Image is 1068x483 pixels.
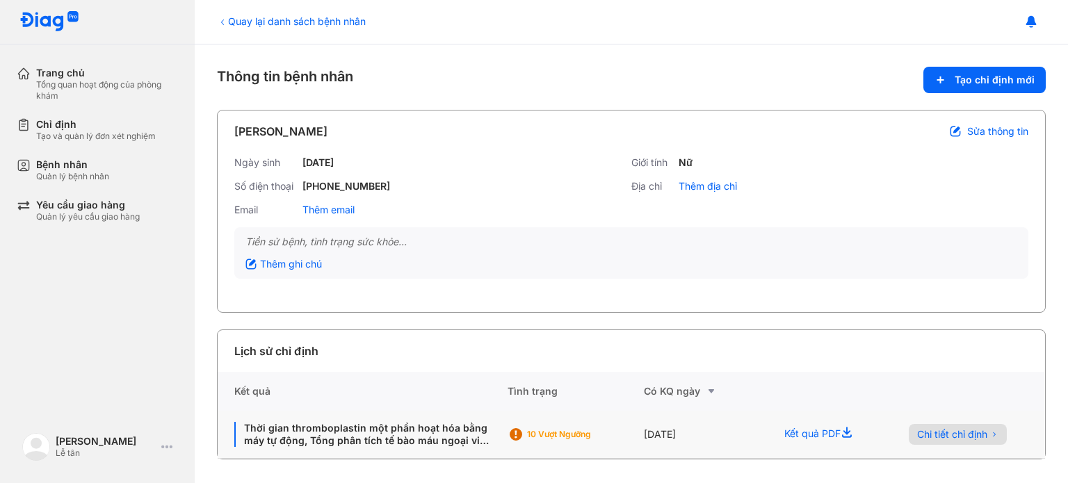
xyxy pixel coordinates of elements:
div: Yêu cầu giao hàng [36,199,140,211]
div: Tình trạng [508,372,644,411]
div: Email [234,204,297,216]
div: Tạo và quản lý đơn xét nghiệm [36,131,156,142]
div: Trang chủ [36,67,178,79]
div: Quản lý bệnh nhân [36,171,109,182]
span: Chi tiết chỉ định [917,428,987,441]
div: Địa chỉ [631,180,673,193]
div: [DATE] [644,411,768,459]
div: Có KQ ngày [644,383,768,400]
div: Tổng quan hoạt động của phòng khám [36,79,178,101]
div: Nữ [679,156,693,169]
div: Thêm email [302,204,355,216]
div: [PERSON_NAME] [234,123,327,140]
div: Giới tính [631,156,673,169]
div: Thời gian thromboplastin một phần hoạt hóa bằng máy tự động, Tổng phân tích tế bào máu ngoại vi b... [234,422,491,447]
div: Ngày sinh [234,156,297,169]
div: Số điện thoại [234,180,297,193]
div: Lễ tân [56,448,156,459]
div: Quay lại danh sách bệnh nhân [217,14,366,28]
img: logo [19,11,79,33]
div: Lịch sử chỉ định [234,343,318,359]
div: [PHONE_NUMBER] [302,180,390,193]
div: Kết quả [218,372,508,411]
div: [PERSON_NAME] [56,435,156,448]
button: Chi tiết chỉ định [909,424,1007,445]
div: Kết quả PDF [768,411,892,459]
div: Tiền sử bệnh, tình trạng sức khỏe... [245,236,1017,248]
img: logo [22,433,50,461]
span: Sửa thông tin [967,125,1028,138]
div: Chỉ định [36,118,156,131]
div: Quản lý yêu cầu giao hàng [36,211,140,222]
div: Thêm ghi chú [245,258,322,270]
span: Tạo chỉ định mới [955,74,1035,86]
div: Thêm địa chỉ [679,180,737,193]
div: Thông tin bệnh nhân [217,67,1046,93]
div: [DATE] [302,156,334,169]
div: Bệnh nhân [36,158,109,171]
div: 10 Vượt ngưỡng [527,429,638,440]
button: Tạo chỉ định mới [923,67,1046,93]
